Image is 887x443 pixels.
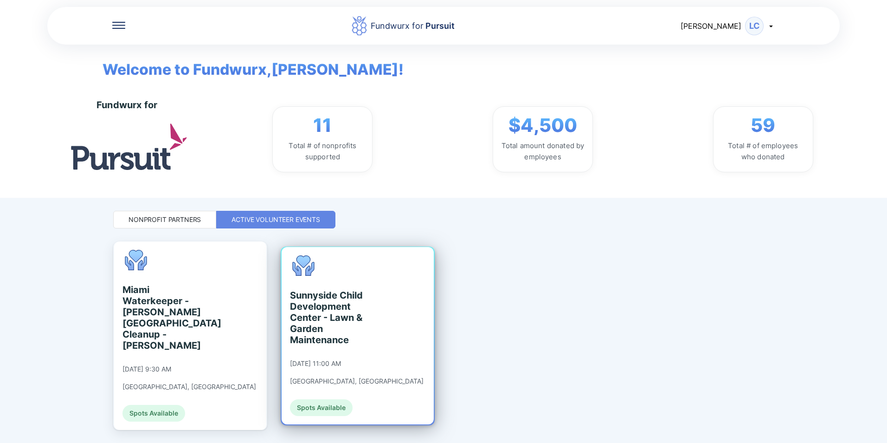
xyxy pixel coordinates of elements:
[424,21,455,31] span: Pursuit
[371,20,455,33] div: Fundwurx for
[313,114,332,137] span: 11
[122,383,256,391] div: [GEOGRAPHIC_DATA], [GEOGRAPHIC_DATA]
[681,21,741,31] span: [PERSON_NAME]
[122,284,207,351] div: Miami Waterkeeper - [PERSON_NAME][GEOGRAPHIC_DATA] Cleanup - [PERSON_NAME]
[122,365,171,373] div: [DATE] 9:30 AM
[96,99,157,111] div: Fundwurx for
[280,140,365,163] div: Total # of nonprofits supported
[290,377,424,385] div: [GEOGRAPHIC_DATA], [GEOGRAPHIC_DATA]
[129,215,201,224] div: Nonprofit Partners
[122,405,185,422] div: Spots Available
[751,114,775,137] span: 59
[290,290,375,345] div: Sunnyside Child Development Center - Lawn & Garden Maintenance
[89,45,404,81] span: Welcome to Fundwurx, [PERSON_NAME] !
[501,140,585,163] div: Total amount donated by employees
[290,399,353,416] div: Spots Available
[71,124,187,169] img: logo.jpg
[290,359,341,368] div: [DATE] 11:00 AM
[745,17,764,35] div: LC
[231,215,320,224] div: Active Volunteer Events
[721,140,805,163] div: Total # of employees who donated
[508,114,577,137] span: $4,500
